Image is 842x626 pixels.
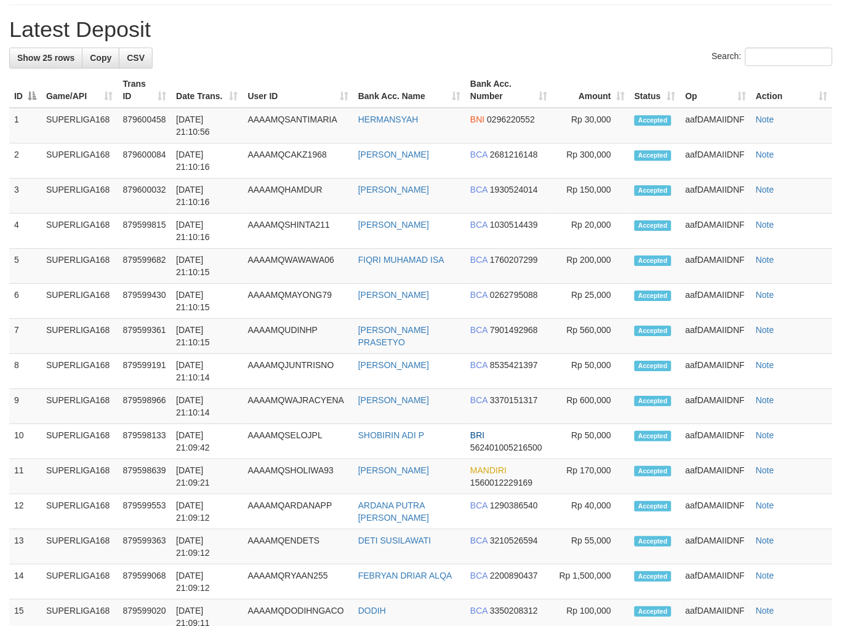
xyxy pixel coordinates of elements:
[41,354,118,389] td: SUPERLIGA168
[171,354,243,389] td: [DATE] 21:10:14
[118,143,172,179] td: 879600084
[470,185,487,195] span: BCA
[41,284,118,319] td: SUPERLIGA168
[490,325,538,335] span: Copy 7901492968 to clipboard
[552,459,630,494] td: Rp 170,000
[756,150,775,159] a: Note
[358,114,419,124] a: HERMANSYAH
[243,319,353,354] td: AAAAMQUDINHP
[171,319,243,354] td: [DATE] 21:10:15
[243,459,353,494] td: AAAAMQSHOLIWA93
[9,179,41,214] td: 3
[756,395,775,405] a: Note
[118,249,172,284] td: 879599682
[756,465,775,475] a: Note
[358,465,429,475] a: [PERSON_NAME]
[552,529,630,564] td: Rp 55,000
[118,424,172,459] td: 879598133
[41,319,118,354] td: SUPERLIGA168
[681,319,752,354] td: aafDAMAIIDNF
[635,291,672,301] span: Accepted
[470,220,487,230] span: BCA
[552,214,630,249] td: Rp 20,000
[118,494,172,529] td: 879599553
[635,185,672,196] span: Accepted
[358,430,424,440] a: SHOBIRIN ADI P
[490,395,538,405] span: Copy 3370151317 to clipboard
[552,494,630,529] td: Rp 40,000
[635,431,672,441] span: Accepted
[470,443,542,452] span: Copy 562401005216500 to clipboard
[41,529,118,564] td: SUPERLIGA168
[171,284,243,319] td: [DATE] 21:10:15
[118,354,172,389] td: 879599191
[118,389,172,424] td: 879598966
[681,73,752,108] th: Op: activate to sort column ascending
[358,290,429,300] a: [PERSON_NAME]
[756,571,775,580] a: Note
[9,354,41,389] td: 8
[756,500,775,510] a: Note
[243,494,353,529] td: AAAAMQARDANAPP
[171,214,243,249] td: [DATE] 21:10:16
[9,284,41,319] td: 6
[470,606,487,616] span: BCA
[171,179,243,214] td: [DATE] 21:10:16
[681,494,752,529] td: aafDAMAIIDNF
[358,606,386,616] a: DODIH
[487,114,535,124] span: Copy 0296220552 to clipboard
[552,354,630,389] td: Rp 50,000
[358,500,429,523] a: ARDANA PUTRA [PERSON_NAME]
[127,53,145,63] span: CSV
[171,529,243,564] td: [DATE] 21:09:12
[470,500,487,510] span: BCA
[243,284,353,319] td: AAAAMQMAYONG79
[756,185,775,195] a: Note
[681,108,752,143] td: aafDAMAIIDNF
[118,459,172,494] td: 879598639
[756,360,775,370] a: Note
[752,73,833,108] th: Action: activate to sort column ascending
[635,150,672,161] span: Accepted
[119,47,153,68] a: CSV
[552,73,630,108] th: Amount: activate to sort column ascending
[118,564,172,600] td: 879599068
[470,290,487,300] span: BCA
[9,459,41,494] td: 11
[756,430,775,440] a: Note
[470,478,532,488] span: Copy 1560012229169 to clipboard
[552,179,630,214] td: Rp 150,000
[358,150,429,159] a: [PERSON_NAME]
[490,150,538,159] span: Copy 2681216148 to clipboard
[82,47,119,68] a: Copy
[756,536,775,545] a: Note
[756,114,775,124] a: Note
[358,325,429,347] a: [PERSON_NAME] PRASETYO
[490,360,538,370] span: Copy 8535421397 to clipboard
[17,53,74,63] span: Show 25 rows
[635,220,672,231] span: Accepted
[470,360,487,370] span: BCA
[358,360,429,370] a: [PERSON_NAME]
[552,319,630,354] td: Rp 560,000
[681,389,752,424] td: aafDAMAIIDNF
[756,255,775,265] a: Note
[171,459,243,494] td: [DATE] 21:09:21
[171,389,243,424] td: [DATE] 21:10:14
[171,494,243,529] td: [DATE] 21:09:12
[490,500,538,510] span: Copy 1290386540 to clipboard
[41,73,118,108] th: Game/API: activate to sort column ascending
[9,319,41,354] td: 7
[552,564,630,600] td: Rp 1,500,000
[635,255,672,266] span: Accepted
[756,220,775,230] a: Note
[90,53,111,63] span: Copy
[552,424,630,459] td: Rp 50,000
[470,255,487,265] span: BCA
[635,571,672,582] span: Accepted
[552,143,630,179] td: Rp 300,000
[635,361,672,371] span: Accepted
[243,73,353,108] th: User ID: activate to sort column ascending
[9,249,41,284] td: 5
[681,564,752,600] td: aafDAMAIIDNF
